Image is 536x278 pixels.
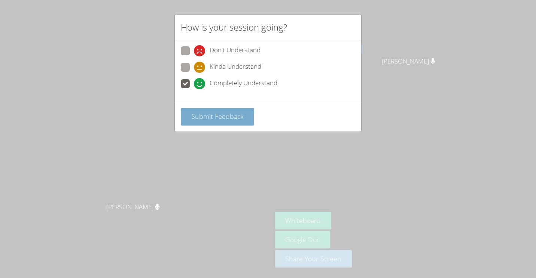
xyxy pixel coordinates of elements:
button: Submit Feedback [181,108,254,126]
h2: How is your session going? [181,21,287,34]
span: Completely Understand [210,78,277,89]
span: Don't Understand [210,45,261,56]
span: Submit Feedback [191,112,244,121]
span: Kinda Understand [210,62,261,73]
